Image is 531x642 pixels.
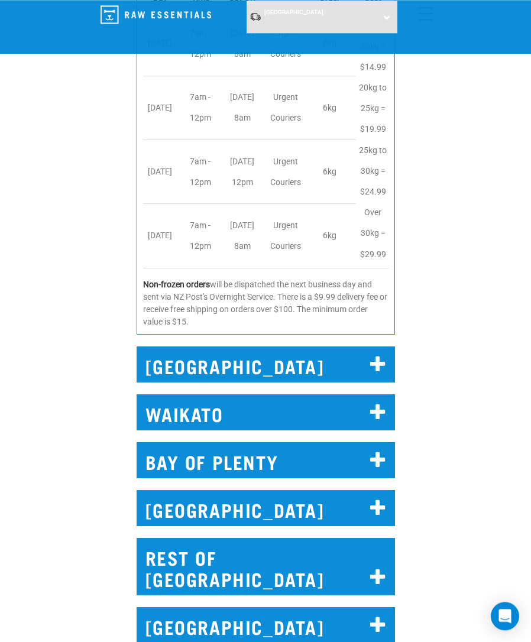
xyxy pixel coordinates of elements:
h2: [GEOGRAPHIC_DATA] [137,490,395,526]
p: 6kg to 20kg = $14.99 20kg to 25kg = $19.99 25kg to 30kg = $24.99 Over 30kg = $29.99 [359,15,387,264]
h2: BAY OF PLENTY [137,442,395,478]
img: van-moving.png [250,12,261,21]
h2: [GEOGRAPHIC_DATA] [137,346,395,382]
td: Urgent Couriers [267,140,310,204]
td: [DATE] [143,76,183,140]
td: [DATE] [143,140,183,204]
td: 6kg [310,204,356,268]
td: [DATE] 8am [224,76,267,140]
span: [GEOGRAPHIC_DATA] [264,9,323,15]
td: 7am - 12pm [183,140,224,204]
p: will be dispatched the next business day and sent via NZ Post's Overnight Service. There is a $9.... [143,278,388,328]
td: Urgent Couriers [267,204,310,268]
h2: WAIKATO [137,394,395,430]
td: 6kg [310,140,356,204]
td: 7am - 12pm [183,76,224,140]
strong: Non-frozen orders [143,280,210,289]
td: 6kg [310,76,356,140]
td: 7am - 12pm [183,204,224,268]
td: [DATE] 12pm [224,140,267,204]
td: Urgent Couriers [267,76,310,140]
td: [DATE] 8am [224,204,267,268]
h2: REST OF [GEOGRAPHIC_DATA] [137,538,395,595]
td: [DATE] [143,204,183,268]
img: Raw Essentials Logo [101,5,211,24]
div: Open Intercom Messenger [491,602,519,630]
